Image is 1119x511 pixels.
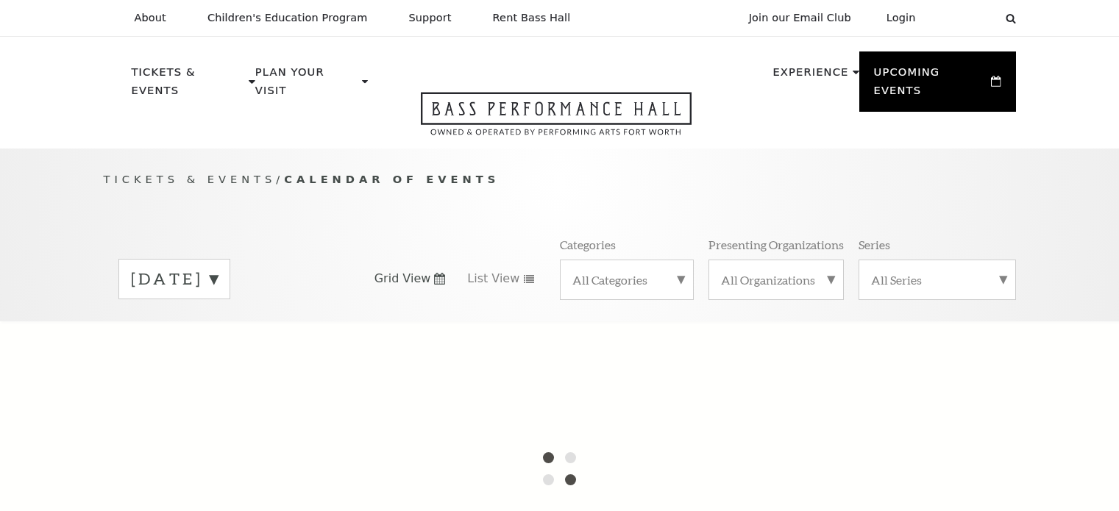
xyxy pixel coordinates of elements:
label: [DATE] [131,268,218,290]
label: All Organizations [721,272,831,287]
p: Tickets & Events [132,63,246,108]
label: All Series [871,272,1003,287]
p: Upcoming Events [874,63,988,108]
span: Grid View [374,271,431,287]
p: / [104,171,1016,189]
span: List View [467,271,519,287]
label: All Categories [572,272,681,287]
p: Categories [560,237,616,252]
span: Calendar of Events [284,173,500,185]
p: Series [859,237,890,252]
p: Rent Bass Hall [493,12,571,24]
p: Plan Your Visit [255,63,358,108]
p: Experience [772,63,848,90]
span: Tickets & Events [104,173,277,185]
p: Support [409,12,452,24]
select: Select: [939,11,992,25]
p: Children's Education Program [207,12,368,24]
p: Presenting Organizations [708,237,844,252]
p: About [135,12,166,24]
